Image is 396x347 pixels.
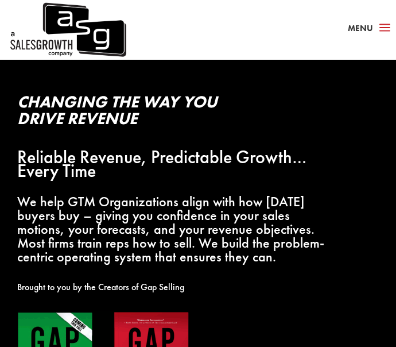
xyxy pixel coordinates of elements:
[17,280,339,294] p: Brought to you by the Creators of Gap Selling
[17,195,339,263] p: We help GTM Organizations align with how [DATE] buyers buy – giving you confidence in your sales ...
[348,22,373,34] span: Menu
[17,151,339,178] p: Reliable Revenue, Predictable Growth…Every Time
[17,94,339,133] h2: Changing the Way You Drive Revenue
[376,20,394,37] span: a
